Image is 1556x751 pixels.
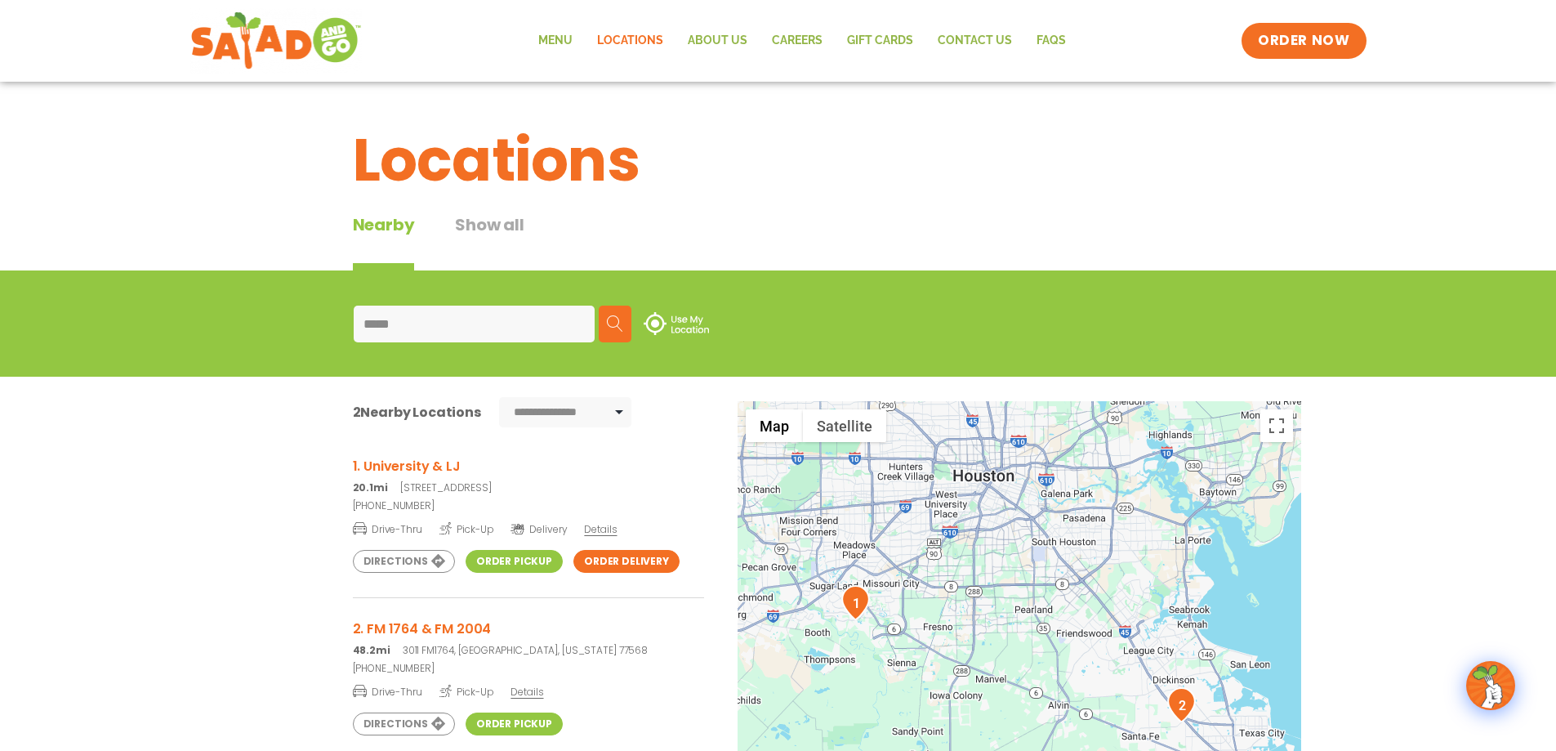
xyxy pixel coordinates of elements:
a: Order Delivery [573,550,680,573]
div: Tabbed content [353,212,565,270]
p: [STREET_ADDRESS] [353,481,704,495]
a: Order Pickup [466,713,563,735]
span: Details [584,522,617,536]
button: Show street map [746,409,803,442]
span: 2 [353,403,361,422]
a: Locations [585,22,675,60]
span: Details [510,685,543,699]
span: Pick-Up [439,683,494,700]
a: About Us [675,22,760,60]
a: [PHONE_NUMBER] [353,661,704,676]
a: [PHONE_NUMBER] [353,498,704,513]
a: Directions [353,550,455,573]
h3: 2. FM 1764 & FM 2004 [353,619,704,639]
strong: 48.2mi [353,643,390,657]
h3: 1. University & LJ [353,456,704,476]
nav: Menu [526,22,1078,60]
a: 1. University & LJ 20.1mi[STREET_ADDRESS] [353,456,704,495]
button: Toggle fullscreen view [1260,409,1293,442]
h1: Locations [353,116,1204,204]
img: search.svg [607,315,623,332]
a: ORDER NOW [1242,23,1366,59]
a: Drive-Thru Pick-Up Details [353,679,704,700]
p: 3011 FM1764, [GEOGRAPHIC_DATA], [US_STATE] 77568 [353,643,704,658]
a: GIFT CARDS [835,22,925,60]
span: Drive-Thru [353,521,422,537]
img: use-location.svg [644,312,709,335]
button: Show all [455,212,524,270]
span: Pick-Up [439,521,494,537]
a: Careers [760,22,835,60]
a: Menu [526,22,585,60]
strong: 20.1mi [353,481,388,494]
button: Show satellite imagery [803,409,886,442]
img: new-SAG-logo-768×292 [190,8,363,74]
span: Drive-Thru [353,683,422,700]
div: 2 [1167,687,1196,722]
span: Delivery [510,522,567,537]
a: Drive-Thru Pick-Up Delivery Details [353,516,704,537]
a: 2. FM 1764 & FM 2004 48.2mi3011 FM1764, [GEOGRAPHIC_DATA], [US_STATE] 77568 [353,619,704,658]
a: Directions [353,713,455,735]
div: 1 [841,585,870,620]
div: Nearby [353,212,415,270]
a: Order Pickup [466,550,563,573]
a: Contact Us [925,22,1024,60]
span: ORDER NOW [1258,31,1349,51]
img: wpChatIcon [1468,663,1514,709]
a: FAQs [1024,22,1078,60]
div: Nearby Locations [353,402,481,422]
